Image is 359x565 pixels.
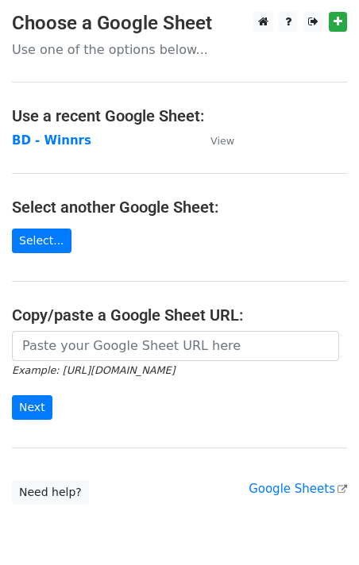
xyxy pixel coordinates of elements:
h4: Use a recent Google Sheet: [12,106,347,125]
h4: Select another Google Sheet: [12,198,347,217]
h4: Copy/paste a Google Sheet URL: [12,306,347,325]
a: Need help? [12,480,89,505]
small: View [210,135,234,147]
input: Paste your Google Sheet URL here [12,331,339,361]
a: Google Sheets [249,482,347,496]
small: Example: [URL][DOMAIN_NAME] [12,364,175,376]
a: Select... [12,229,71,253]
a: BD - Winnrs [12,133,91,148]
p: Use one of the options below... [12,41,347,58]
a: View [195,133,234,148]
input: Next [12,395,52,420]
h3: Choose a Google Sheet [12,12,347,35]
